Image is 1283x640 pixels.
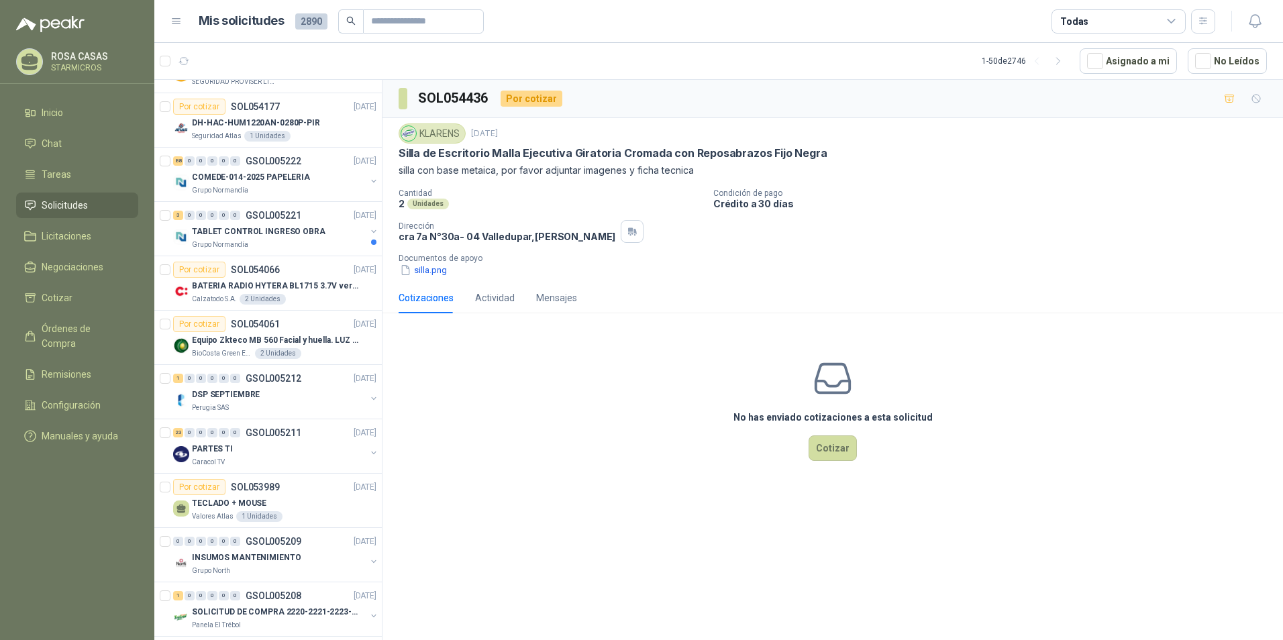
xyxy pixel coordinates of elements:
p: INSUMOS MANTENIMIENTO [192,551,301,564]
p: GSOL005212 [246,374,301,383]
div: Unidades [407,199,449,209]
a: Cotizar [16,285,138,311]
div: 0 [196,428,206,437]
a: Inicio [16,100,138,125]
p: Perugia SAS [192,403,229,413]
span: Órdenes de Compra [42,321,125,351]
button: silla.png [399,263,448,277]
p: PARTES TI [192,443,233,456]
div: 0 [196,374,206,383]
p: BATERIA RADIO HYTERA BL1715 3.7V ver imagen [192,280,359,292]
a: Por cotizarSOL054177[DATE] Company LogoDH-HAC-HUM1220AN-0280P-PIRSeguridad Atlas1 Unidades [154,93,382,148]
p: GSOL005222 [246,156,301,166]
p: [DATE] [354,372,376,385]
div: 0 [219,211,229,220]
p: COMEDE-014-2025 PAPELERIA [192,171,310,184]
span: Chat [42,136,62,151]
div: 0 [207,537,217,546]
p: [DATE] [354,101,376,113]
div: 0 [185,428,195,437]
div: 0 [230,211,240,220]
div: 0 [196,537,206,546]
a: Configuración [16,392,138,418]
div: 0 [196,591,206,600]
p: Dirección [399,221,615,231]
span: Cotizar [42,290,72,305]
p: Valores Atlas [192,511,234,522]
div: 0 [230,428,240,437]
p: SEGURIDAD PROVISER LTDA [192,76,276,87]
p: SOL053989 [231,482,280,492]
div: Mensajes [536,290,577,305]
p: [DATE] [354,318,376,331]
img: Company Logo [173,609,189,625]
img: Company Logo [173,555,189,571]
p: [DATE] [354,535,376,548]
img: Company Logo [173,174,189,191]
span: search [346,16,356,25]
h3: No has enviado cotizaciones a esta solicitud [733,410,933,425]
p: Caracol TV [192,457,225,468]
a: 1 0 0 0 0 0 GSOL005212[DATE] Company LogoDSP SEPTIEMBREPerugia SAS [173,370,379,413]
span: Inicio [42,105,63,120]
img: Company Logo [173,229,189,245]
a: Chat [16,131,138,156]
div: 0 [196,211,206,220]
p: Equipo Zkteco MB 560 Facial y huella. LUZ VISIBLE [192,334,359,347]
p: Crédito a 30 días [713,198,1278,209]
div: 0 [219,591,229,600]
img: Logo peakr [16,16,85,32]
p: GSOL005209 [246,537,301,546]
div: Por cotizar [173,479,225,495]
p: [DATE] [471,127,498,140]
img: Company Logo [173,283,189,299]
a: Negociaciones [16,254,138,280]
img: Company Logo [173,446,189,462]
div: 0 [219,537,229,546]
div: 0 [207,211,217,220]
div: 1 [173,374,183,383]
p: Grupo Normandía [192,239,248,250]
div: 0 [230,537,240,546]
p: Seguridad Atlas [192,131,242,142]
div: 1 - 50 de 2746 [982,50,1069,72]
div: Por cotizar [501,91,562,107]
div: 0 [230,374,240,383]
p: [DATE] [354,209,376,222]
div: Actividad [475,290,515,305]
div: Cotizaciones [399,290,454,305]
p: Grupo Normandía [192,185,248,196]
p: DH-HAC-HUM1220AN-0280P-PIR [192,117,320,129]
span: Tareas [42,167,71,182]
div: Por cotizar [173,316,225,332]
img: Company Logo [173,337,189,354]
h1: Mis solicitudes [199,11,285,31]
div: 0 [185,156,195,166]
img: Company Logo [401,126,416,141]
div: 0 [219,156,229,166]
a: 1 0 0 0 0 0 GSOL005208[DATE] Company LogoSOLICITUD DE COMPRA 2220-2221-2223-2224Panela El Trébol [173,588,379,631]
p: GSOL005221 [246,211,301,220]
p: cra 7a N°30a- 04 Valledupar , [PERSON_NAME] [399,231,615,242]
div: 0 [185,374,195,383]
span: Solicitudes [42,198,88,213]
a: Manuales y ayuda [16,423,138,449]
p: ROSA CASAS [51,52,135,61]
div: 23 [173,428,183,437]
div: 0 [196,156,206,166]
p: TECLADO + MOUSE [192,497,266,510]
p: [DATE] [354,427,376,439]
span: Configuración [42,398,101,413]
p: [DATE] [354,481,376,494]
p: DSP SEPTIEMBRE [192,388,260,401]
a: Por cotizarSOL054066[DATE] Company LogoBATERIA RADIO HYTERA BL1715 3.7V ver imagenCalzatodo S.A.2... [154,256,382,311]
p: STARMICROS [51,64,135,72]
p: silla con base metaica, por favor adjuntar imagenes y ficha tecnica [399,163,1267,178]
p: Silla de Escritorio Malla Ejecutiva Giratoria Cromada con Reposabrazos Fijo Negra [399,146,827,160]
h3: SOL054436 [418,88,490,109]
p: Documentos de apoyo [399,254,1278,263]
img: Company Logo [173,120,189,136]
p: Grupo North [192,566,230,576]
div: Por cotizar [173,262,225,278]
button: No Leídos [1188,48,1267,74]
